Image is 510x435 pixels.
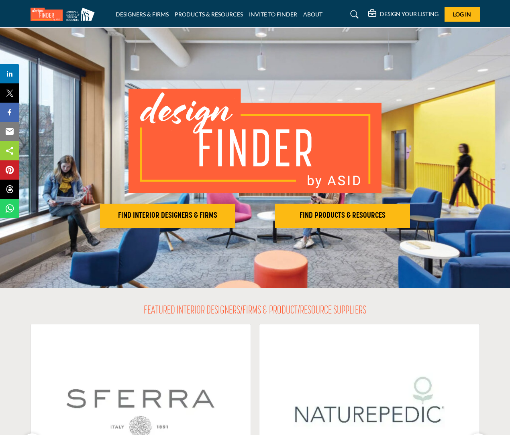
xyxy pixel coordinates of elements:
img: image [129,89,381,193]
a: PRODUCTS & RESOURCES [175,11,243,18]
a: ABOUT [303,11,322,18]
a: Search [343,8,364,21]
h2: FEATURED INTERIOR DESIGNERS/FIRMS & PRODUCT/RESOURCE SUPPLIERS [144,304,366,318]
a: DESIGNERS & FIRMS [116,11,169,18]
button: FIND PRODUCTS & RESOURCES [275,204,410,228]
a: INVITE TO FINDER [249,11,297,18]
button: Log In [445,7,480,22]
div: DESIGN YOUR LISTING [368,10,439,19]
span: Log In [453,11,471,18]
img: Site Logo [31,8,99,21]
h5: DESIGN YOUR LISTING [380,10,439,18]
button: FIND INTERIOR DESIGNERS & FIRMS [100,204,235,228]
h2: FIND PRODUCTS & RESOURCES [277,211,408,221]
h2: FIND INTERIOR DESIGNERS & FIRMS [102,211,233,221]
